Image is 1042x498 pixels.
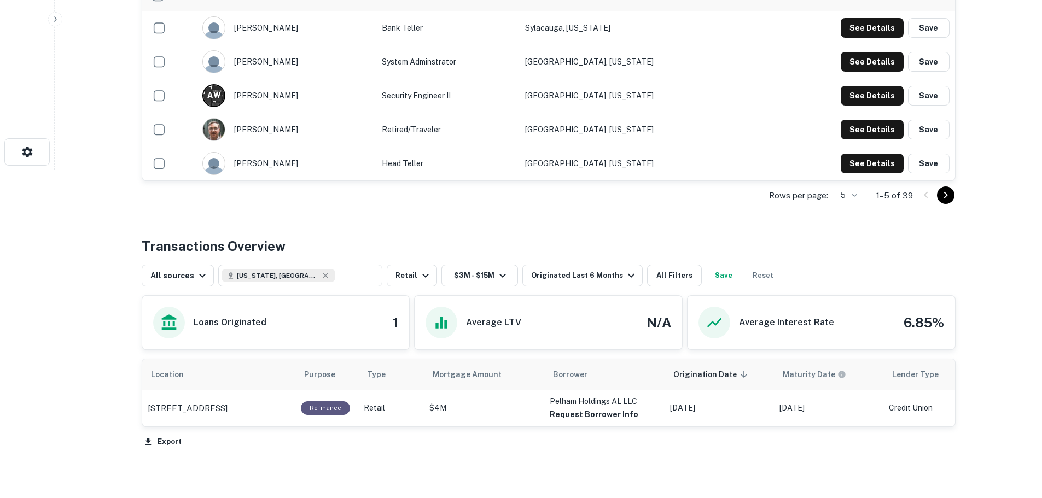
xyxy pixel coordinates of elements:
[194,316,266,329] h6: Loans Originated
[441,265,518,286] button: $3M - $15M
[904,313,944,332] h4: 6.85%
[148,402,228,415] p: [STREET_ADDRESS]
[364,402,418,414] p: Retail
[522,265,643,286] button: Originated Last 6 Months
[544,359,665,390] th: Borrower
[520,45,754,79] td: [GEOGRAPHIC_DATA], [US_STATE]
[841,86,904,106] button: See Details
[358,359,424,390] th: Type
[531,269,638,282] div: Originated Last 6 Months
[553,368,587,381] span: Borrower
[142,359,955,426] div: scrollable content
[203,153,225,174] img: 9c8pery4andzj6ohjkjp54ma2
[150,269,209,282] div: All sources
[295,359,358,390] th: Purpose
[520,113,754,147] td: [GEOGRAPHIC_DATA], [US_STATE]
[387,265,437,286] button: Retail
[367,368,386,381] span: Type
[987,411,1042,463] iframe: Chat Widget
[142,433,184,450] button: Export
[376,79,520,113] td: Security Engineer II
[142,265,214,286] button: All sources
[142,359,295,390] th: Location
[207,90,220,101] p: A W
[203,51,225,73] img: 9c8pery4andzj6ohjkjp54ma2
[550,395,659,407] p: Pelham Holdings AL LLC
[841,52,904,72] button: See Details
[376,113,520,147] td: Retired/Traveler
[908,18,950,38] button: Save
[202,16,370,39] div: [PERSON_NAME]
[783,368,846,380] div: Maturity dates displayed may be estimated. Please contact the lender for the most accurate maturi...
[647,265,702,286] button: All Filters
[670,402,769,414] p: [DATE]
[433,368,516,381] span: Mortgage Amount
[203,119,225,140] img: 1517563666308
[393,313,398,332] h4: 1
[937,186,954,204] button: Go to next page
[376,147,520,180] td: Head Teller
[376,45,520,79] td: System Adminstrator
[908,120,950,139] button: Save
[429,402,539,414] p: $4M
[774,359,883,390] th: Maturity dates displayed may be estimated. Please contact the lender for the most accurate maturi...
[424,359,544,390] th: Mortgage Amount
[376,11,520,45] td: Bank Teller
[883,359,982,390] th: Lender Type
[550,408,638,421] button: Request Borrower Info
[841,120,904,139] button: See Details
[908,52,950,72] button: Save
[202,118,370,141] div: [PERSON_NAME]
[148,402,290,415] a: [STREET_ADDRESS]
[706,265,741,286] button: Save your search to get updates of matches that match your search criteria.
[908,154,950,173] button: Save
[304,368,350,381] span: Purpose
[833,188,859,203] div: 5
[151,368,198,381] span: Location
[665,359,774,390] th: Origination Date
[142,236,286,256] h4: Transactions Overview
[876,189,913,202] p: 1–5 of 39
[202,84,370,107] div: [PERSON_NAME]
[783,368,835,380] h6: Maturity Date
[739,316,834,329] h6: Average Interest Rate
[841,154,904,173] button: See Details
[237,271,319,280] span: [US_STATE], [GEOGRAPHIC_DATA]
[892,368,939,381] span: Lender Type
[301,401,350,415] div: This loan purpose was for refinancing
[466,316,521,329] h6: Average LTV
[889,402,976,414] p: Credit Union
[673,368,751,381] span: Origination Date
[783,368,860,380] span: Maturity dates displayed may be estimated. Please contact the lender for the most accurate maturi...
[841,18,904,38] button: See Details
[908,86,950,106] button: Save
[202,50,370,73] div: [PERSON_NAME]
[779,402,878,414] p: [DATE]
[520,11,754,45] td: Sylacauga, [US_STATE]
[769,189,828,202] p: Rows per page:
[520,147,754,180] td: [GEOGRAPHIC_DATA], [US_STATE]
[202,152,370,175] div: [PERSON_NAME]
[203,17,225,39] img: 9c8pery4andzj6ohjkjp54ma2
[647,313,671,332] h4: N/A
[746,265,781,286] button: Reset
[520,79,754,113] td: [GEOGRAPHIC_DATA], [US_STATE]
